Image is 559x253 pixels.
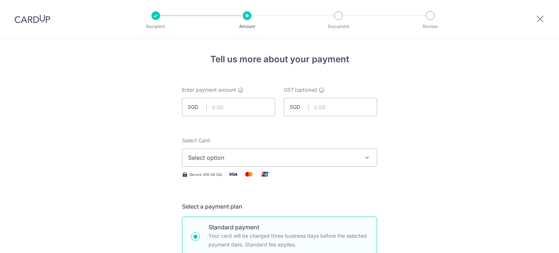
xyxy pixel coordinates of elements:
[129,23,183,30] p: Recipient
[403,23,457,30] p: Review
[209,232,368,249] p: Your card will be charged three business days before the selected payment date. Standard fee appl...
[220,23,274,30] p: Amount
[284,98,377,116] input: 0.00
[295,86,317,94] span: (optional)
[188,103,207,111] span: SGD
[189,171,223,177] span: Secure 256-bit SSL
[242,170,256,179] img: Mastercard
[182,86,236,94] span: Enter payment amount
[258,170,272,179] img: Union Pay
[512,231,552,249] iframe: Opens a widget where you can find more information
[209,223,368,232] p: Standard payment
[312,23,365,30] p: Document
[284,86,294,94] span: GST
[188,153,358,162] span: Select option
[182,202,377,211] h5: Select a payment plan
[182,137,210,143] span: translation missing: en.payables.payment_networks.credit_card.summary.labels.select_card
[182,53,377,66] h4: Tell us more about your payment
[15,15,50,23] img: CardUp
[290,103,309,111] span: SGD
[182,98,275,116] input: 0.00
[226,170,240,179] img: Visa
[182,149,377,167] button: Select option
